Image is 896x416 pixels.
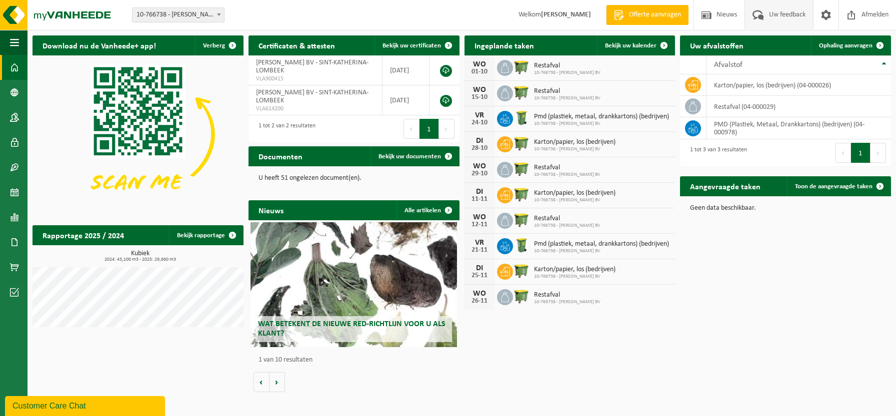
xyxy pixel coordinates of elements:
span: 10-766738 - [PERSON_NAME] BV [534,95,600,101]
span: Afvalstof [714,61,742,69]
h2: Nieuws [248,200,293,220]
div: WO [469,213,489,221]
td: [DATE] [382,85,430,115]
div: 01-10 [469,68,489,75]
td: PMD (Plastiek, Metaal, Drankkartons) (bedrijven) (04-000978) [706,117,891,139]
h2: Download nu de Vanheede+ app! [32,35,166,55]
img: WB-1100-HPE-GN-50 [513,288,530,305]
img: WB-1100-HPE-GN-50 [513,211,530,228]
button: Volgende [269,372,285,392]
h2: Documenten [248,146,312,166]
span: 10-766738 - [PERSON_NAME] BV [534,223,600,229]
span: [PERSON_NAME] BV - SINT-KATHERINA-LOMBEEK [256,59,368,74]
td: [DATE] [382,55,430,85]
h2: Rapportage 2025 / 2024 [32,225,134,245]
span: 10-766738 - [PERSON_NAME] BV [534,299,600,305]
div: DI [469,264,489,272]
a: Bekijk uw certificaten [374,35,458,55]
button: Verberg [195,35,242,55]
h2: Certificaten & attesten [248,35,345,55]
iframe: chat widget [5,394,167,416]
td: restafval (04-000029) [706,96,891,117]
td: karton/papier, los (bedrijven) (04-000026) [706,74,891,96]
button: 1 [851,143,870,163]
a: Bekijk uw kalender [597,35,674,55]
div: 24-10 [469,119,489,126]
span: Pmd (plastiek, metaal, drankkartons) (bedrijven) [534,240,669,248]
span: Ophaling aanvragen [819,42,872,49]
div: DI [469,137,489,145]
span: VLA614200 [256,105,374,113]
div: WO [469,60,489,68]
span: 10-766738 - DIRK SMET BV [132,7,224,22]
div: 29-10 [469,170,489,177]
strong: [PERSON_NAME] [541,11,591,18]
a: Offerte aanvragen [606,5,688,25]
a: Ophaling aanvragen [811,35,890,55]
button: Previous [835,143,851,163]
span: 10-766738 - [PERSON_NAME] BV [534,274,615,280]
span: Wat betekent de nieuwe RED-richtlijn voor u als klant? [258,320,445,338]
span: Karton/papier, los (bedrijven) [534,266,615,274]
button: Vorige [253,372,269,392]
img: WB-1100-HPE-GN-50 [513,135,530,152]
img: WB-1100-HPE-GN-50 [513,160,530,177]
img: Download de VHEPlus App [32,55,243,213]
div: WO [469,162,489,170]
span: 10-766738 - DIRK SMET BV [132,8,224,22]
span: [PERSON_NAME] BV - SINT-KATHERINA-LOMBEEK [256,89,368,104]
div: VR [469,111,489,119]
div: 11-11 [469,196,489,203]
div: 28-10 [469,145,489,152]
div: 1 tot 2 van 2 resultaten [253,118,315,140]
span: Karton/papier, los (bedrijven) [534,189,615,197]
span: 10-766738 - [PERSON_NAME] BV [534,70,600,76]
span: 10-766738 - [PERSON_NAME] BV [534,172,600,178]
img: WB-1100-HPE-GN-50 [513,84,530,101]
span: Restafval [534,291,600,299]
span: Verberg [203,42,225,49]
button: Next [870,143,886,163]
span: Bekijk uw kalender [605,42,656,49]
div: 15-10 [469,94,489,101]
a: Bekijk uw documenten [370,146,458,166]
span: Restafval [534,164,600,172]
button: 1 [419,119,439,139]
span: 10-766738 - [PERSON_NAME] BV [534,121,669,127]
h2: Aangevraagde taken [680,176,770,196]
div: 25-11 [469,272,489,279]
img: WB-0240-HPE-GN-50 [513,109,530,126]
img: WB-0240-HPE-GN-50 [513,237,530,254]
div: 26-11 [469,298,489,305]
div: 1 tot 3 van 3 resultaten [685,142,747,164]
span: 10-766738 - [PERSON_NAME] BV [534,197,615,203]
div: 12-11 [469,221,489,228]
span: 10-766738 - [PERSON_NAME] BV [534,146,615,152]
div: WO [469,290,489,298]
div: 21-11 [469,247,489,254]
span: Restafval [534,215,600,223]
a: Wat betekent de nieuwe RED-richtlijn voor u als klant? [250,222,457,347]
span: Toon de aangevraagde taken [795,183,872,190]
span: Karton/papier, los (bedrijven) [534,138,615,146]
p: U heeft 51 ongelezen document(en). [258,175,449,182]
a: Bekijk rapportage [169,225,242,245]
img: WB-1100-HPE-GN-50 [513,186,530,203]
div: DI [469,188,489,196]
h2: Uw afvalstoffen [680,35,753,55]
span: 2024: 43,100 m3 - 2025: 29,660 m3 [37,257,243,262]
h3: Kubiek [37,250,243,262]
span: 10-766738 - [PERSON_NAME] BV [534,248,669,254]
p: Geen data beschikbaar. [690,205,881,212]
a: Toon de aangevraagde taken [787,176,890,196]
img: WB-1100-HPE-GN-50 [513,262,530,279]
a: Alle artikelen [396,200,458,220]
div: VR [469,239,489,247]
span: Restafval [534,87,600,95]
button: Previous [403,119,419,139]
p: 1 van 10 resultaten [258,357,454,364]
h2: Ingeplande taken [464,35,544,55]
span: Pmd (plastiek, metaal, drankkartons) (bedrijven) [534,113,669,121]
span: Bekijk uw documenten [378,153,441,160]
